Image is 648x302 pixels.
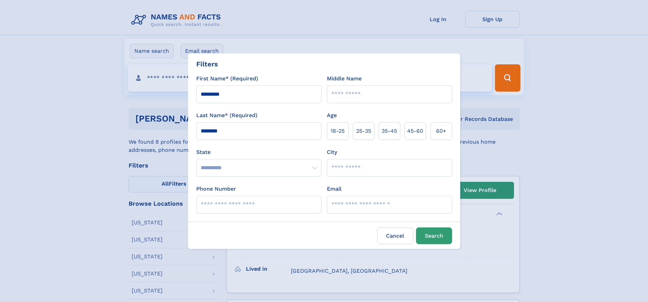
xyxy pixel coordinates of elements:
[327,111,337,120] label: Age
[196,75,258,83] label: First Name* (Required)
[356,127,371,135] span: 25‑35
[327,185,342,193] label: Email
[196,185,236,193] label: Phone Number
[196,59,218,69] div: Filters
[436,127,446,135] span: 60+
[196,148,321,156] label: State
[416,227,452,244] button: Search
[196,111,257,120] label: Last Name* (Required)
[377,227,413,244] label: Cancel
[327,148,337,156] label: City
[327,75,362,83] label: Middle Name
[331,127,345,135] span: 18‑25
[407,127,423,135] span: 45‑60
[382,127,397,135] span: 35‑45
